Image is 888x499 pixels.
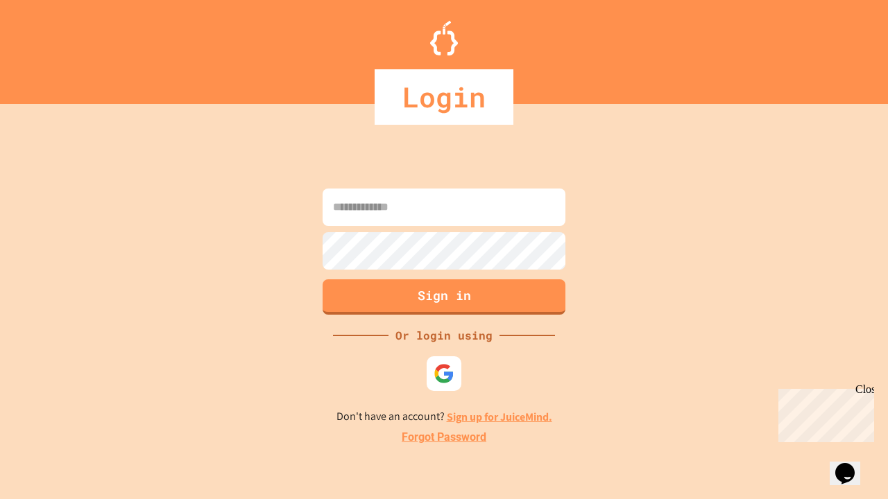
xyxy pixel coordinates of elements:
div: Or login using [388,327,499,344]
iframe: chat widget [773,383,874,442]
p: Don't have an account? [336,408,552,426]
div: Chat with us now!Close [6,6,96,88]
iframe: chat widget [830,444,874,485]
img: Logo.svg [430,21,458,55]
div: Login [375,69,513,125]
a: Forgot Password [402,429,486,446]
img: google-icon.svg [434,363,454,384]
a: Sign up for JuiceMind. [447,410,552,424]
button: Sign in [323,279,565,315]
